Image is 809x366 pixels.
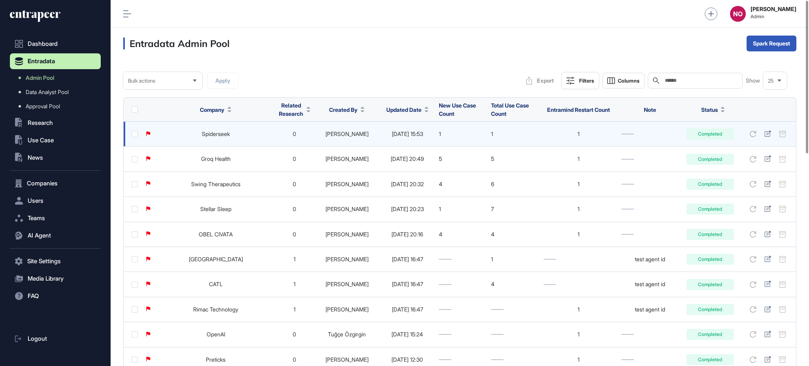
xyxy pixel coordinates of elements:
div: 1 [544,331,613,338]
div: [DATE] 20:49 [384,156,431,162]
a: [PERSON_NAME] [325,130,369,137]
span: FAQ [28,293,39,299]
button: FAQ [10,288,101,304]
button: NO [730,6,746,22]
strong: [PERSON_NAME] [751,6,796,12]
span: 25 [768,78,774,84]
span: Bulk actions [128,78,155,84]
span: Status [701,106,718,114]
button: Company [200,106,231,114]
button: Use Case [10,132,101,148]
a: OBEL CIVATA [199,231,233,238]
span: Columns [618,78,640,84]
div: 6 [491,181,535,187]
span: Note [644,106,656,113]
button: Users [10,193,101,209]
a: Rimac Technology [193,306,238,313]
button: AI Agent [10,228,101,243]
a: OpenAI [207,331,225,338]
div: Completed [687,204,734,215]
button: Updated Date [386,106,429,114]
button: Companies [10,175,101,191]
div: Completed [687,128,734,140]
button: Filters [561,72,599,89]
button: Entradata [10,53,101,69]
div: 0 [279,206,310,212]
button: Spark Request [747,36,796,51]
div: [DATE] 15:53 [384,131,431,137]
span: Total Use Case Count [491,102,529,117]
div: 4 [491,231,535,238]
a: [PERSON_NAME] [325,206,369,212]
button: Site Settings [10,253,101,269]
span: Research [28,120,53,126]
div: Filters [579,77,594,84]
button: Research [10,115,101,131]
a: Swing Therapeutics [191,181,241,187]
div: test agent id [621,281,678,287]
div: 5 [491,156,535,162]
div: [DATE] 12:30 [384,357,431,363]
button: Status [701,106,725,114]
a: Groq Health [201,155,231,162]
span: Show [746,77,760,84]
div: 0 [279,156,310,162]
div: [DATE] 20:16 [384,231,431,238]
a: Preticks [206,356,226,363]
div: 0 [279,357,310,363]
span: Logout [28,336,47,342]
button: Columns [602,73,645,89]
span: Related Research [279,101,303,118]
div: 0 [279,181,310,187]
div: Completed [687,304,734,315]
a: [PERSON_NAME] [325,306,369,313]
a: [PERSON_NAME] [325,356,369,363]
a: [PERSON_NAME] [325,231,369,238]
div: 7 [491,206,535,212]
div: 1 [439,131,483,137]
span: Company [200,106,224,114]
div: 1 [491,256,535,262]
div: 1 [544,156,613,162]
button: Export [522,73,558,89]
div: 4 [439,181,483,187]
span: Entradata [28,58,55,64]
button: Media Library [10,271,101,287]
button: Teams [10,210,101,226]
span: Users [28,198,43,204]
button: Created By [329,106,365,114]
a: Spiderseek [202,130,230,137]
div: 1 [279,256,310,262]
div: Completed [687,254,734,265]
div: Completed [687,229,734,240]
span: Entramind Restart Count [547,106,610,113]
div: Completed [687,329,734,340]
div: [DATE] 16:47 [384,256,431,262]
div: 4 [491,281,535,287]
span: Created By [329,106,357,114]
div: test agent id [621,256,678,262]
button: News [10,150,101,166]
div: [DATE] 20:32 [384,181,431,187]
div: Completed [687,279,734,290]
div: 5 [439,156,483,162]
div: 1 [279,306,310,313]
span: News [28,155,43,161]
div: Completed [687,179,734,190]
button: Related Research [279,101,310,118]
div: 1 [544,181,613,187]
a: Approval Pool [14,99,101,113]
a: Dashboard [10,36,101,52]
div: [DATE] 20:23 [384,206,431,212]
span: Approval Pool [26,103,60,109]
a: [GEOGRAPHIC_DATA] [189,256,243,262]
span: Updated Date [386,106,421,114]
div: 4 [439,231,483,238]
a: [PERSON_NAME] [325,281,369,287]
div: 0 [279,231,310,238]
div: 1 [439,206,483,212]
div: 1 [544,231,613,238]
div: 1 [279,281,310,287]
a: [PERSON_NAME] [325,181,369,187]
